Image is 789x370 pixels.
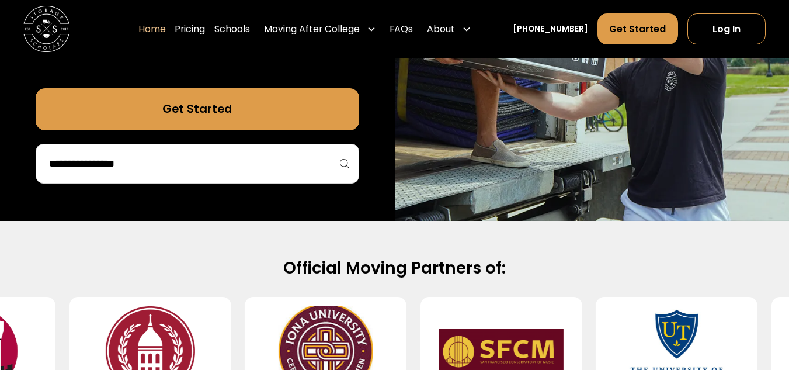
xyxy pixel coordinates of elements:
a: Home [138,13,166,45]
a: Log In [687,13,766,44]
div: Moving After College [264,22,360,36]
img: Storage Scholars main logo [23,6,69,52]
div: About [422,13,475,45]
a: Schools [214,13,250,45]
a: Pricing [175,13,205,45]
a: [PHONE_NUMBER] [513,23,588,35]
a: Get Started [36,88,359,130]
h2: Official Moving Partners of: [40,258,750,279]
a: FAQs [390,13,413,45]
div: About [427,22,455,36]
a: Get Started [597,13,679,44]
div: Moving After College [259,13,380,45]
